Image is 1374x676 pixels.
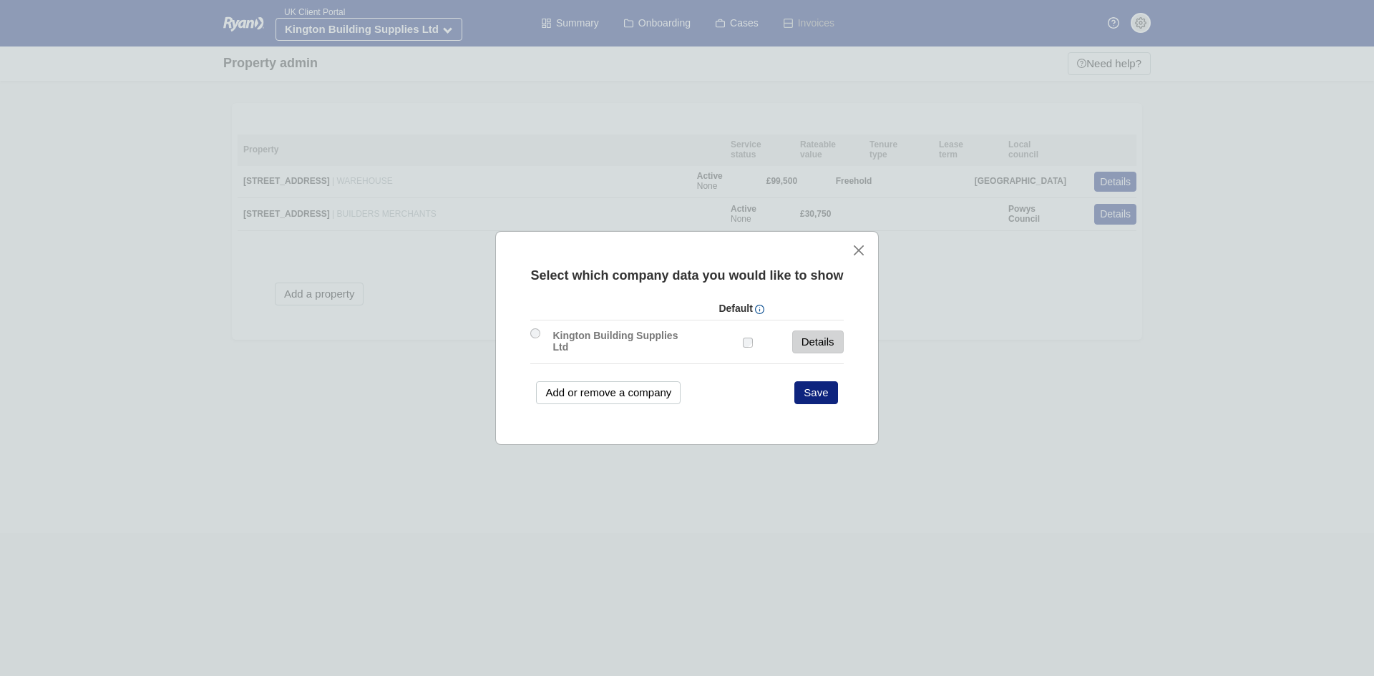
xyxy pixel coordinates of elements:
[852,243,867,258] button: close
[530,268,843,283] span: Select which company data you would like to show
[792,330,844,353] a: Details
[536,381,681,404] button: Add or remove a company
[794,381,837,404] button: Save
[545,326,687,356] label: Kington Building Supplies Ltd
[718,303,752,314] strong: Default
